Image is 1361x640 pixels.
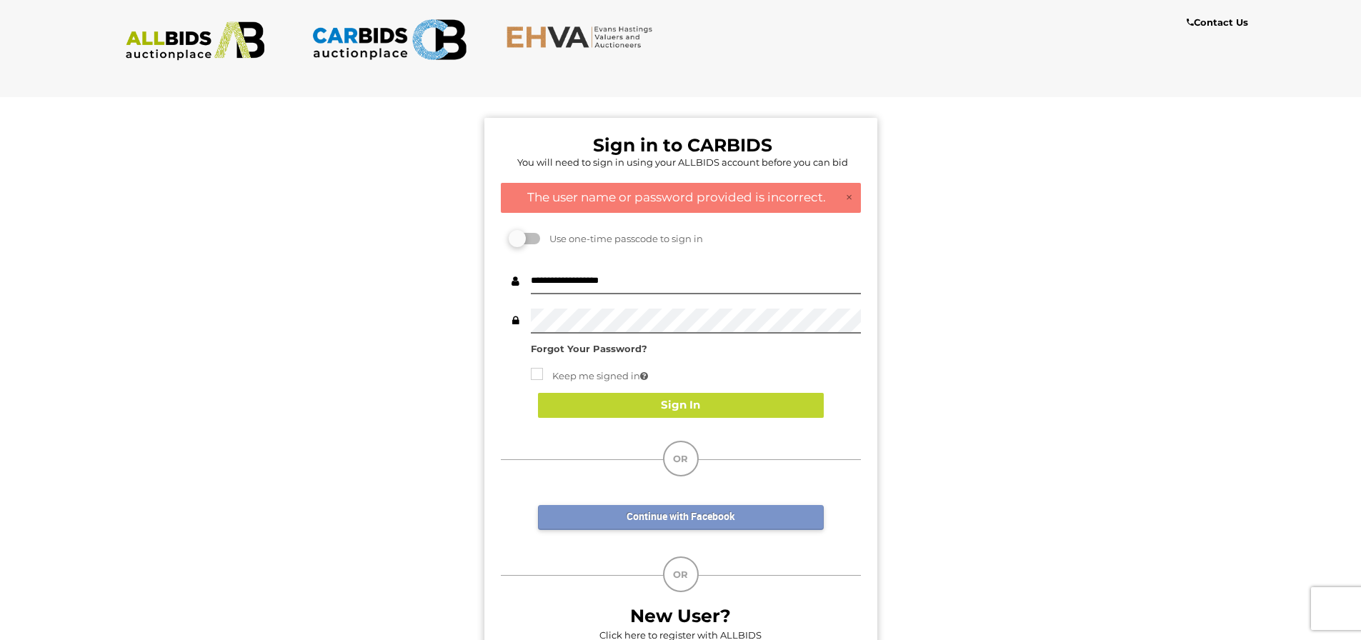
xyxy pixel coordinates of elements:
[531,368,648,384] label: Keep me signed in
[118,21,273,61] img: ALLBIDS.com.au
[663,441,699,476] div: OR
[663,556,699,592] div: OR
[531,343,647,354] a: Forgot Your Password?
[509,191,853,204] h4: The user name or password provided is incorrect.
[538,505,824,530] a: Continue with Facebook
[630,605,731,626] b: New User?
[1187,16,1248,28] b: Contact Us
[542,233,703,244] span: Use one-time passcode to sign in
[845,191,853,205] a: ×
[504,157,861,167] h5: You will need to sign in using your ALLBIDS account before you can bid
[506,25,661,49] img: EHVA.com.au
[538,393,824,418] button: Sign In
[593,134,772,156] b: Sign in to CARBIDS
[311,14,467,65] img: CARBIDS.com.au
[1187,14,1252,31] a: Contact Us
